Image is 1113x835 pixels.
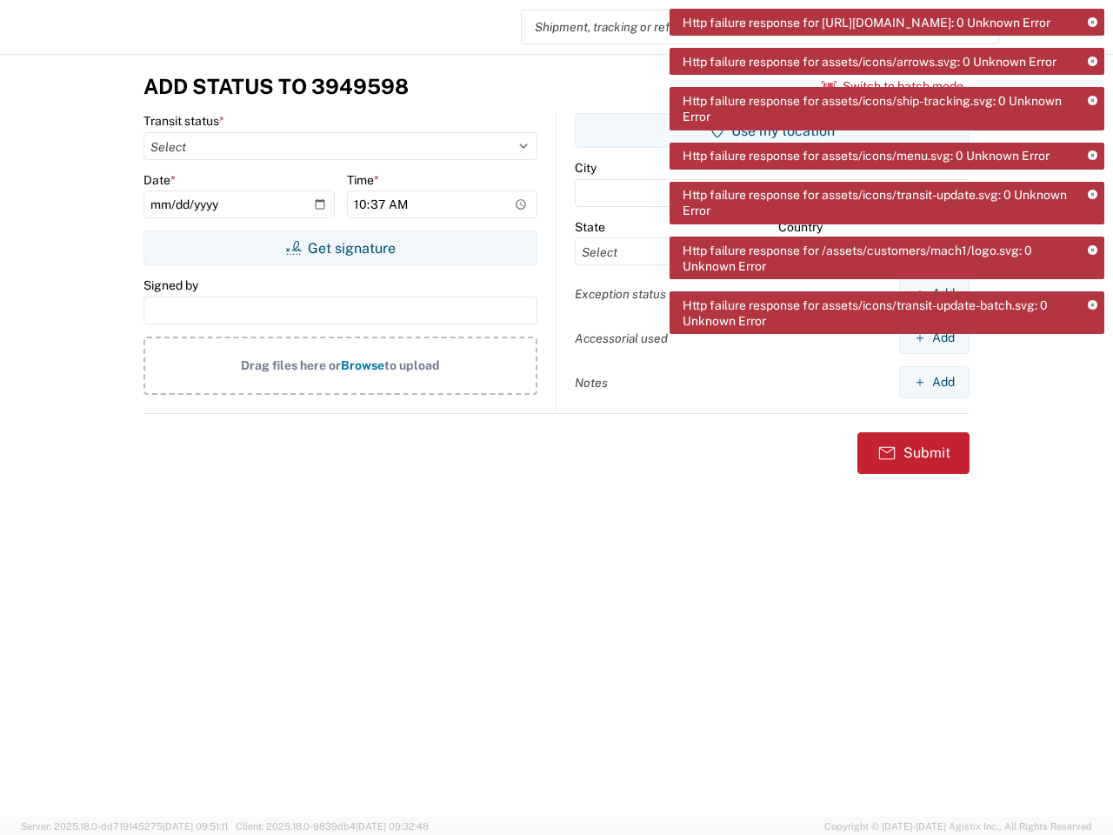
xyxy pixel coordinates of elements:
span: Http failure response for assets/icons/ship-tracking.svg: 0 Unknown Error [683,93,1076,124]
input: Shipment, tracking or reference number [522,10,972,43]
span: Client: 2025.18.0-9839db4 [236,821,429,832]
label: Time [347,172,379,188]
label: Accessorial used [575,331,668,346]
span: Http failure response for assets/icons/transit-update-batch.svg: 0 Unknown Error [683,297,1076,329]
button: Get signature [143,230,537,265]
label: Transit status [143,113,224,129]
label: State [575,219,605,235]
label: Signed by [143,277,198,293]
button: Add [899,366,970,398]
span: Http failure response for assets/icons/transit-update.svg: 0 Unknown Error [683,187,1076,218]
span: Http failure response for [URL][DOMAIN_NAME]: 0 Unknown Error [683,15,1050,30]
button: Submit [857,432,970,474]
label: Exception status [575,286,666,302]
label: Notes [575,375,608,391]
span: Browse [341,358,384,372]
span: Copyright © [DATE]-[DATE] Agistix Inc., All Rights Reserved [824,818,1092,834]
label: Date [143,172,176,188]
label: City [575,160,596,176]
h3: Add Status to 3949598 [143,74,409,99]
button: Use my location [575,113,970,148]
span: Http failure response for assets/icons/arrows.svg: 0 Unknown Error [683,54,1056,70]
span: Server: 2025.18.0-dd719145275 [21,821,228,832]
span: [DATE] 09:51:11 [163,821,228,832]
span: to upload [384,358,440,372]
span: Drag files here or [241,358,341,372]
span: Http failure response for assets/icons/menu.svg: 0 Unknown Error [683,148,1050,164]
span: [DATE] 09:32:48 [356,821,429,832]
span: Http failure response for /assets/customers/mach1/logo.svg: 0 Unknown Error [683,243,1076,274]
